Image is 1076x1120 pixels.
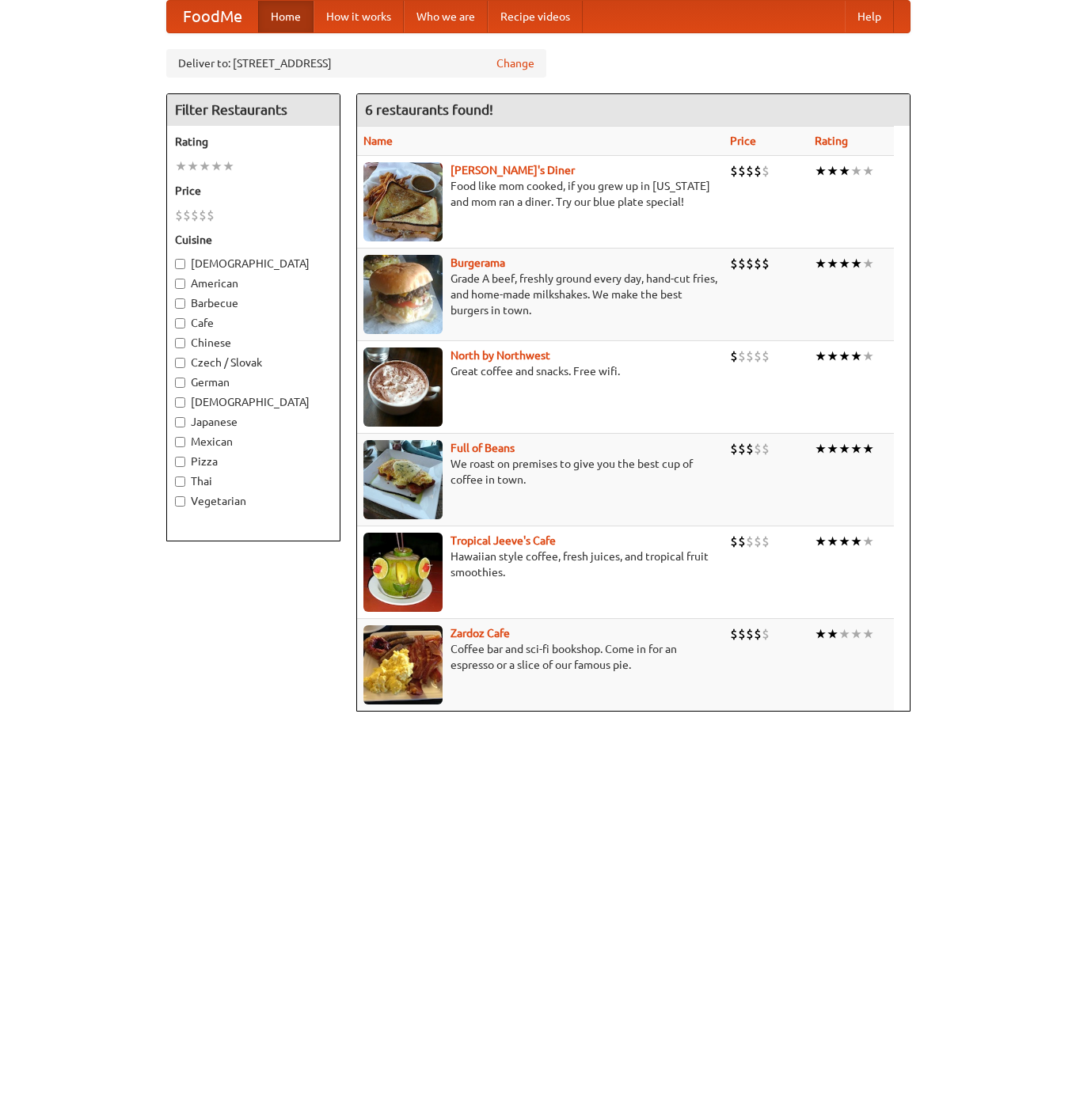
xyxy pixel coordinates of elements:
[738,533,746,550] li: $
[451,164,575,177] a: [PERSON_NAME]'s Diner
[730,255,738,272] li: $
[166,49,546,78] div: Deliver to: [STREET_ADDRESS]
[175,496,185,507] input: Vegetarian
[175,417,185,427] input: Japanese
[187,158,199,175] li: ★
[754,440,762,457] li: $
[838,625,850,643] li: ★
[730,440,738,457] li: $
[167,94,340,126] h4: Filter Restaurants
[363,178,717,210] p: Food like mom cooked, if you grew up in [US_STATE] and mom ran a diner. Try our blue plate special!
[211,158,222,175] li: ★
[738,162,746,180] li: $
[175,437,185,447] input: Mexican
[175,259,185,269] input: [DEMOGRAPHIC_DATA]
[258,1,314,32] a: Home
[862,440,874,457] li: ★
[762,625,770,643] li: $
[815,255,827,272] li: ★
[738,625,746,643] li: $
[850,440,862,457] li: ★
[496,55,534,71] a: Change
[199,207,207,224] li: $
[451,442,515,454] b: Full of Beans
[451,627,510,640] a: Zardoz Cafe
[746,255,754,272] li: $
[175,457,185,467] input: Pizza
[754,625,762,643] li: $
[815,162,827,180] li: ★
[862,347,874,365] li: ★
[730,162,738,180] li: $
[850,162,862,180] li: ★
[838,533,850,550] li: ★
[850,533,862,550] li: ★
[363,533,443,612] img: jeeves.jpg
[827,440,838,457] li: ★
[175,378,185,388] input: German
[815,347,827,365] li: ★
[175,232,332,248] h5: Cuisine
[175,473,332,489] label: Thai
[363,255,443,334] img: burgerama.jpg
[762,162,770,180] li: $
[175,358,185,368] input: Czech / Slovak
[754,347,762,365] li: $
[451,534,556,547] b: Tropical Jeeve's Cafe
[862,625,874,643] li: ★
[175,318,185,328] input: Cafe
[183,207,191,224] li: $
[175,493,332,509] label: Vegetarian
[827,162,838,180] li: ★
[827,347,838,365] li: ★
[363,347,443,427] img: north.jpg
[175,295,332,311] label: Barbecue
[815,135,848,147] a: Rating
[175,315,332,331] label: Cafe
[363,641,717,673] p: Coffee bar and sci-fi bookshop. Come in for an espresso or a slice of our famous pie.
[191,207,199,224] li: $
[850,347,862,365] li: ★
[175,298,185,309] input: Barbecue
[754,533,762,550] li: $
[314,1,404,32] a: How it works
[738,347,746,365] li: $
[404,1,488,32] a: Who we are
[838,162,850,180] li: ★
[730,533,738,550] li: $
[175,279,185,289] input: American
[862,162,874,180] li: ★
[175,158,187,175] li: ★
[815,625,827,643] li: ★
[199,158,211,175] li: ★
[746,625,754,643] li: $
[730,347,738,365] li: $
[850,255,862,272] li: ★
[815,533,827,550] li: ★
[762,533,770,550] li: $
[363,625,443,704] img: zardoz.jpg
[363,440,443,519] img: beans.jpg
[845,1,894,32] a: Help
[167,1,258,32] a: FoodMe
[838,347,850,365] li: ★
[363,363,717,379] p: Great coffee and snacks. Free wifi.
[175,207,183,224] li: $
[175,335,332,351] label: Chinese
[222,158,234,175] li: ★
[827,533,838,550] li: ★
[746,440,754,457] li: $
[207,207,215,224] li: $
[850,625,862,643] li: ★
[363,135,393,147] a: Name
[762,440,770,457] li: $
[746,533,754,550] li: $
[363,549,717,580] p: Hawaiian style coffee, fresh juices, and tropical fruit smoothies.
[175,183,332,199] h5: Price
[451,256,505,269] a: Burgerama
[488,1,583,32] a: Recipe videos
[175,397,185,408] input: [DEMOGRAPHIC_DATA]
[746,347,754,365] li: $
[838,255,850,272] li: ★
